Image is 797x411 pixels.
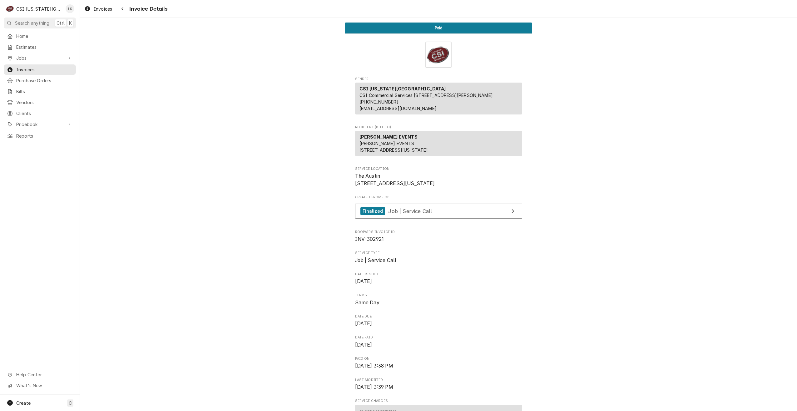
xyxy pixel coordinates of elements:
span: Terms [355,293,522,298]
span: Date Paid [355,335,522,340]
span: Paid On [355,362,522,370]
span: Vendors [16,99,73,106]
span: Service Location [355,172,522,187]
span: Service Charges [355,398,522,403]
span: INV-302921 [355,236,384,242]
strong: [PERSON_NAME] EVENTS [359,134,418,140]
span: Clients [16,110,73,117]
a: Go to What's New [4,380,76,391]
span: Job | Service Call [355,257,397,263]
span: Create [16,400,31,406]
span: Invoices [16,66,73,73]
a: [PHONE_NUMBER] [359,99,398,104]
a: Go to Jobs [4,53,76,63]
a: Go to Help Center [4,369,76,380]
span: [DATE] [355,342,372,348]
span: The Austin [STREET_ADDRESS][US_STATE] [355,173,435,186]
a: Clients [4,108,76,119]
span: Date Due [355,314,522,319]
span: Service Location [355,166,522,171]
button: Navigate back [117,4,127,14]
span: What's New [16,382,72,389]
span: [DATE] 3:39 PM [355,384,393,390]
div: Sender [355,83,522,117]
span: Last Modified [355,383,522,391]
a: Reports [4,131,76,141]
span: Roopairs Invoice ID [355,230,522,235]
span: [DATE] 3:38 PM [355,363,393,369]
span: K [69,20,72,26]
a: Invoices [82,4,115,14]
span: C [69,400,72,406]
span: [PERSON_NAME] EVENTS [STREET_ADDRESS][US_STATE] [359,141,428,153]
span: Help Center [16,371,72,378]
span: Bills [16,88,73,95]
div: Finalized [360,207,385,216]
a: Purchase Orders [4,75,76,86]
span: Date Due [355,320,522,327]
span: CSI Commercial Services [STREET_ADDRESS][PERSON_NAME] [359,93,493,98]
a: Go to Pricebook [4,119,76,129]
span: Pricebook [16,121,63,128]
a: Invoices [4,64,76,75]
span: Estimates [16,44,73,50]
span: Date Issued [355,278,522,285]
button: Search anythingCtrlK [4,18,76,28]
div: CSI [US_STATE][GEOGRAPHIC_DATA] [16,6,62,12]
div: Service Type [355,251,522,264]
span: Purchase Orders [16,77,73,84]
a: View Job [355,204,522,219]
span: Reports [16,133,73,139]
a: Bills [4,86,76,97]
div: Paid On [355,356,522,370]
div: Service Location [355,166,522,187]
span: Date Paid [355,341,522,349]
span: Terms [355,299,522,307]
div: Invoice Recipient [355,125,522,159]
div: Status [345,23,532,33]
span: Home [16,33,73,39]
div: Date Due [355,314,522,327]
div: Terms [355,293,522,306]
div: LS [66,4,74,13]
div: Lindy Springer's Avatar [66,4,74,13]
span: Sender [355,77,522,82]
span: Invoice Details [127,5,167,13]
span: Created From Job [355,195,522,200]
span: Service Type [355,251,522,256]
span: [DATE] [355,321,372,327]
span: Paid [435,26,443,30]
div: Date Issued [355,272,522,285]
span: [DATE] [355,278,372,284]
a: Estimates [4,42,76,52]
span: Last Modified [355,378,522,383]
div: Created From Job [355,195,522,222]
span: Service Type [355,257,522,264]
div: Invoice Sender [355,77,522,117]
a: [EMAIL_ADDRESS][DOMAIN_NAME] [359,106,437,111]
a: Home [4,31,76,41]
span: Same Day [355,300,379,306]
div: Date Paid [355,335,522,348]
strong: CSI [US_STATE][GEOGRAPHIC_DATA] [359,86,446,91]
span: Recipient (Bill To) [355,125,522,130]
div: Recipient (Bill To) [355,131,522,156]
span: Date Issued [355,272,522,277]
span: Jobs [16,55,63,61]
span: Paid On [355,356,522,361]
img: Logo [425,42,452,68]
span: Job | Service Call [388,208,432,214]
div: Roopairs Invoice ID [355,230,522,243]
span: Ctrl [57,20,65,26]
span: Invoices [94,6,112,12]
div: CSI Kansas City's Avatar [6,4,14,13]
a: Vendors [4,97,76,108]
span: Roopairs Invoice ID [355,236,522,243]
div: Recipient (Bill To) [355,131,522,159]
div: C [6,4,14,13]
div: Sender [355,83,522,114]
span: Search anything [15,20,49,26]
div: Last Modified [355,378,522,391]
